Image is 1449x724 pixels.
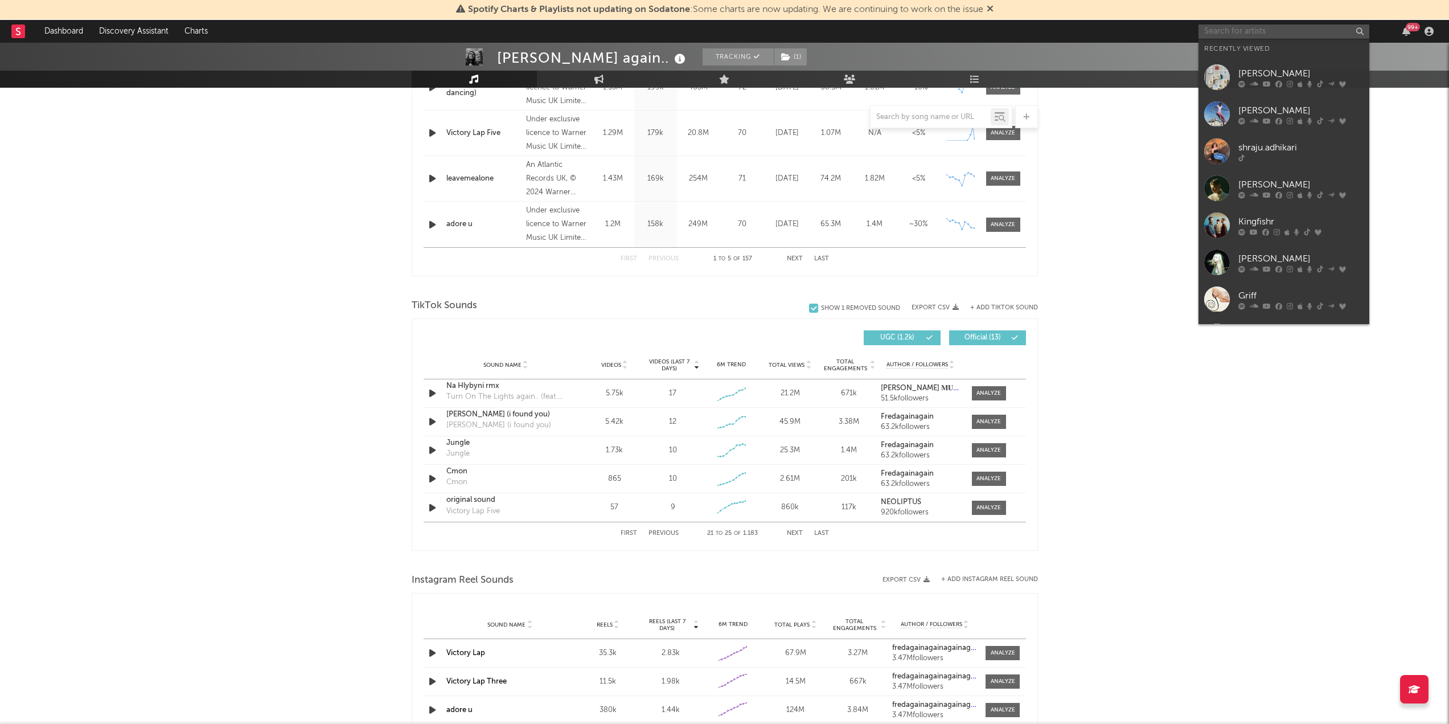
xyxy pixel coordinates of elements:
[642,618,692,632] span: Reels (last 7 days)
[1198,133,1369,170] a: shraju.adhikari
[588,388,641,399] div: 5.75k
[637,128,674,139] div: 179k
[774,48,807,66] button: (1)
[680,128,717,139] div: 20.8M
[881,498,960,506] a: NEOLIPTUS
[723,173,762,185] div: 71
[822,473,875,485] div: 201k
[446,391,565,403] div: Turn On The Lights again.. (feat. Future)
[621,530,637,537] button: First
[36,20,91,43] a: Dashboard
[580,705,637,716] div: 380k
[892,644,978,652] a: fredagainagainagainagainagain
[526,158,588,199] div: An Atlantic Records UK, © 2024 Warner Music UK Limited
[588,502,641,513] div: 57
[588,416,641,428] div: 5.42k
[822,502,875,513] div: 117k
[881,395,960,403] div: 51.5k followers
[1238,141,1364,154] div: shraju.adhikari
[856,173,894,185] div: 1.82M
[822,445,875,456] div: 1.4M
[446,219,521,230] div: adore u
[881,441,934,449] strong: Fredagainagain
[446,128,521,139] a: Victory Lap Five
[881,413,934,420] strong: Fredagainagain
[764,502,816,513] div: 860k
[446,381,565,392] a: Na Hlybyni rmx
[669,416,676,428] div: 12
[648,256,679,262] button: Previous
[892,683,978,691] div: 3.47M followers
[723,128,762,139] div: 70
[468,5,690,14] span: Spotify Charts & Playlists not updating on Sodatone
[734,531,741,536] span: of
[680,219,717,230] div: 249M
[468,5,983,14] span: : Some charts are now updating. We are continuing to work on the issue
[764,416,816,428] div: 45.9M
[1198,59,1369,96] a: [PERSON_NAME]
[621,256,637,262] button: First
[1238,289,1364,302] div: Griff
[723,219,762,230] div: 70
[821,305,900,312] div: Show 1 Removed Sound
[901,621,962,628] span: Author / Followers
[769,362,804,369] span: Total Views
[764,388,816,399] div: 21.2M
[768,128,806,139] div: [DATE]
[446,706,473,714] a: adore u
[412,299,477,313] span: TikTok Sounds
[1238,178,1364,191] div: [PERSON_NAME]
[1198,96,1369,133] a: [PERSON_NAME]
[767,648,824,659] div: 67.9M
[483,362,522,369] span: Sound Name
[669,388,676,399] div: 17
[446,409,565,420] a: [PERSON_NAME] (i found you)
[892,701,978,709] a: fredagainagainagainagainagain
[594,219,631,230] div: 1.2M
[814,530,829,537] button: Last
[886,361,948,369] span: Author / Followers
[764,473,816,485] div: 2.61M
[881,441,960,449] a: Fredagainagain
[767,676,824,688] div: 14.5M
[601,362,621,369] span: Videos
[701,527,764,541] div: 21 25 1.183
[701,252,764,266] div: 1 5 157
[881,385,965,392] strong: [PERSON_NAME] 𝐌𝐔𝐒𝐈𝐂
[1238,252,1364,265] div: [PERSON_NAME]
[881,385,960,392] a: [PERSON_NAME] 𝐌𝐔𝐒𝐈𝐂
[446,466,565,477] a: Cmon
[446,649,485,657] a: Victory Lap
[814,256,829,262] button: Last
[959,305,1038,311] button: + Add TikTok Sound
[830,705,886,716] div: 3.84M
[594,128,631,139] div: 1.29M
[941,576,1038,583] button: + Add Instagram Reel Sound
[1198,24,1369,39] input: Search for artists
[671,502,675,513] div: 9
[900,219,938,230] div: ~ 30 %
[881,413,960,421] a: Fredagainagain
[637,173,674,185] div: 169k
[1204,42,1364,56] div: Recently Viewed
[881,452,960,460] div: 63.2k followers
[912,304,959,311] button: Export CSV
[767,705,824,716] div: 124M
[864,330,941,345] button: UGC(1.2k)
[719,256,725,261] span: to
[892,673,1000,680] strong: fredagainagainagainagainagain
[830,676,886,688] div: 667k
[588,445,641,456] div: 1.73k
[1198,244,1369,281] a: [PERSON_NAME]
[881,498,921,506] strong: NEOLIPTUS
[1238,104,1364,117] div: [PERSON_NAME]
[930,576,1038,583] div: + Add Instagram Reel Sound
[91,20,176,43] a: Discovery Assistant
[768,219,806,230] div: [DATE]
[446,437,565,449] a: Jungle
[1198,207,1369,244] a: Kingfishr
